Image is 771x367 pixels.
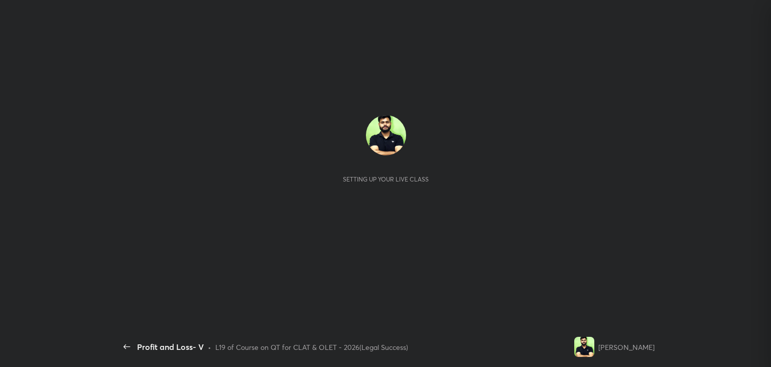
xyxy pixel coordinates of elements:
[137,341,204,353] div: Profit and Loss- V
[215,342,408,352] div: L19 of Course on QT for CLAT & OLET - 2026(Legal Success)
[208,342,211,352] div: •
[343,175,429,183] div: Setting up your live class
[598,342,655,352] div: [PERSON_NAME]
[366,115,406,155] img: 6f4578c4c6224cea84386ccc78b3bfca.jpg
[574,337,594,357] img: 6f4578c4c6224cea84386ccc78b3bfca.jpg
